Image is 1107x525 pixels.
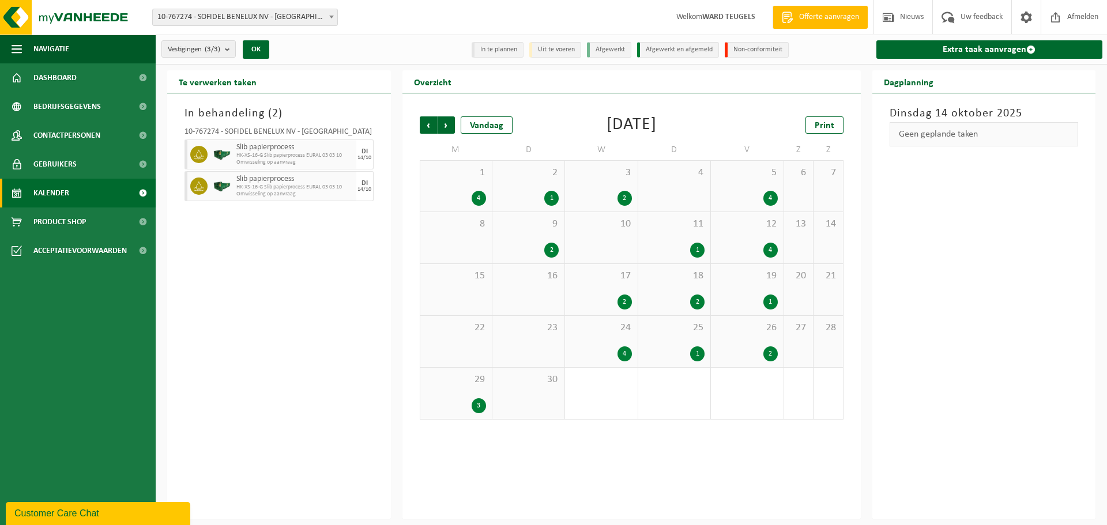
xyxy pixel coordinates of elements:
a: Offerte aanvragen [773,6,868,29]
div: Geen geplande taken [890,122,1079,146]
span: 6 [790,167,807,179]
div: 14/10 [357,155,371,161]
span: Bedrijfsgegevens [33,92,101,121]
span: Print [815,121,834,130]
span: 13 [790,218,807,231]
span: 26 [717,322,777,334]
button: Vestigingen(3/3) [161,40,236,58]
span: 21 [819,270,837,282]
div: 1 [690,346,705,361]
span: 7 [819,167,837,179]
span: Vestigingen [168,41,220,58]
span: 24 [571,322,631,334]
td: V [711,139,784,160]
div: 2 [617,294,632,309]
div: 3 [472,398,486,413]
span: 4 [644,167,705,179]
div: 2 [763,346,778,361]
iframe: chat widget [6,500,193,525]
span: 25 [644,322,705,334]
td: D [492,139,565,160]
td: Z [814,139,843,160]
h3: Dinsdag 14 oktober 2025 [890,105,1079,122]
count: (3/3) [205,46,220,53]
span: 9 [498,218,559,231]
span: 3 [571,167,631,179]
span: Contactpersonen [33,121,100,150]
td: Z [784,139,814,160]
span: 2 [272,108,278,119]
span: 16 [498,270,559,282]
h2: Dagplanning [872,70,945,93]
td: M [420,139,492,160]
div: 2 [544,243,559,258]
span: 14 [819,218,837,231]
span: 15 [426,270,486,282]
h3: In behandeling ( ) [184,105,374,122]
span: 30 [498,373,559,386]
a: Print [805,116,844,134]
span: Omwisseling op aanvraag [236,159,353,166]
span: 19 [717,270,777,282]
strong: WARD TEUGELS [702,13,755,21]
div: DI [362,180,368,187]
span: 29 [426,373,486,386]
span: Gebruikers [33,150,77,179]
span: 10 [571,218,631,231]
a: Extra taak aanvragen [876,40,1103,59]
span: 17 [571,270,631,282]
span: Volgende [438,116,455,134]
td: D [638,139,711,160]
span: 28 [819,322,837,334]
span: Dashboard [33,63,77,92]
span: 12 [717,218,777,231]
span: Vorige [420,116,437,134]
img: HK-XS-16-GN-00 [213,146,231,163]
div: 4 [617,346,632,361]
span: Navigatie [33,35,69,63]
span: Omwisseling op aanvraag [236,191,353,198]
div: [DATE] [607,116,657,134]
div: 4 [472,191,486,206]
div: 4 [763,191,778,206]
div: DI [362,148,368,155]
h2: Overzicht [402,70,463,93]
h2: Te verwerken taken [167,70,268,93]
div: 4 [763,243,778,258]
div: Vandaag [461,116,513,134]
li: Afgewerkt [587,42,631,58]
span: 27 [790,322,807,334]
li: In te plannen [472,42,524,58]
span: HK-XS-16-G Slib papierprocess EURAL 03 03 10 [236,152,353,159]
span: 5 [717,167,777,179]
li: Uit te voeren [529,42,581,58]
div: 2 [617,191,632,206]
span: Offerte aanvragen [796,12,862,23]
span: 1 [426,167,486,179]
img: HK-XS-16-GN-00 [213,177,231,195]
div: 1 [690,243,705,258]
li: Non-conformiteit [725,42,789,58]
span: 10-767274 - SOFIDEL BENELUX NV - DUFFEL [153,9,337,25]
div: 2 [690,294,705,309]
span: 8 [426,218,486,231]
span: 20 [790,270,807,282]
span: Product Shop [33,207,86,236]
div: 10-767274 - SOFIDEL BENELUX NV - [GEOGRAPHIC_DATA] [184,128,374,139]
span: Kalender [33,179,69,207]
span: 11 [644,218,705,231]
td: W [565,139,638,160]
span: Slib papierprocess [236,143,353,152]
span: 2 [498,167,559,179]
span: 23 [498,322,559,334]
span: 22 [426,322,486,334]
span: 18 [644,270,705,282]
li: Afgewerkt en afgemeld [637,42,719,58]
div: 1 [763,294,778,309]
button: OK [243,40,269,59]
span: Acceptatievoorwaarden [33,236,127,265]
div: 1 [544,191,559,206]
span: HK-XS-16-G Slib papierprocess EURAL 03 03 10 [236,184,353,191]
span: Slib papierprocess [236,175,353,184]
